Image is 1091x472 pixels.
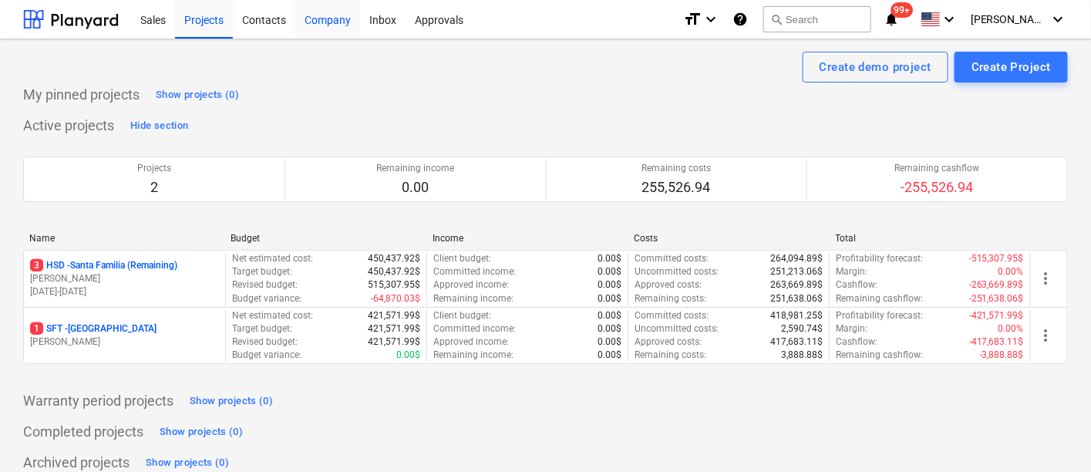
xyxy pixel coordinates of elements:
p: Net estimated cost : [232,309,313,322]
p: Remaining costs : [635,292,706,305]
div: Chat Widget [1014,398,1091,472]
p: 2,590.74$ [781,322,823,335]
p: Profitability forecast : [836,252,923,265]
p: 0.00$ [396,349,420,362]
p: 263,669.89$ [770,278,823,292]
button: Search [763,6,871,32]
p: Approved income : [433,335,509,349]
p: Margin : [836,322,867,335]
button: Show projects (0) [152,83,243,107]
p: Approved income : [433,278,509,292]
button: Hide section [126,113,192,138]
div: Show projects (0) [156,86,239,104]
button: Create demo project [803,52,948,83]
p: HSD - Santa Familia (Remaining) [30,259,177,272]
p: Remaining cashflow : [836,349,923,362]
p: 3,888.88$ [781,349,823,362]
p: 264,094.89$ [770,252,823,265]
p: -263,669.89$ [969,278,1024,292]
div: Show projects (0) [160,423,243,441]
p: 421,571.99$ [368,322,420,335]
span: [PERSON_NAME] [971,13,1048,25]
p: Budget variance : [232,292,301,305]
button: Show projects (0) [186,389,277,413]
p: Active projects [23,116,114,135]
div: Create Project [971,57,1051,77]
p: 450,437.92$ [368,252,420,265]
p: 0.00$ [598,335,621,349]
p: 2 [137,178,171,197]
p: Net estimated cost : [232,252,313,265]
i: format_size [683,10,702,29]
p: Revised budget : [232,278,298,292]
div: Budget [231,233,419,244]
p: -515,307.95$ [969,252,1024,265]
p: Remaining income : [433,292,514,305]
span: more_vert [1037,326,1056,345]
button: Show projects (0) [156,420,247,444]
p: 0.00 [376,178,454,197]
div: Costs [634,233,823,244]
p: 0.00$ [598,265,621,278]
div: 1SFT -[GEOGRAPHIC_DATA][PERSON_NAME] [30,322,219,349]
p: Target budget : [232,265,292,278]
p: 0.00$ [598,278,621,292]
p: Remaining costs [641,162,711,175]
i: notifications [884,10,899,29]
p: -251,638.06$ [969,292,1024,305]
p: Uncommitted costs : [635,322,719,335]
p: 255,526.94 [641,178,711,197]
div: Show projects (0) [146,454,229,472]
p: [PERSON_NAME] [30,335,219,349]
p: Revised budget : [232,335,298,349]
p: 418,981.25$ [770,309,823,322]
p: Cashflow : [836,335,877,349]
p: Approved costs : [635,335,702,349]
p: 0.00$ [598,322,621,335]
div: 3HSD -Santa Familia (Remaining)[PERSON_NAME][DATE]-[DATE] [30,259,219,298]
p: -421,571.99$ [969,309,1024,322]
p: Committed income : [433,322,516,335]
div: Show projects (0) [190,393,273,410]
div: Name [29,233,218,244]
span: 99+ [891,2,914,18]
p: -64,870.03$ [371,292,420,305]
p: -3,888.88$ [980,349,1024,362]
p: 251,638.06$ [770,292,823,305]
p: 251,213.06$ [770,265,823,278]
i: keyboard_arrow_down [940,10,958,29]
p: [PERSON_NAME] [30,272,219,285]
p: 515,307.95$ [368,278,420,292]
p: Approved costs : [635,278,702,292]
p: Remaining costs : [635,349,706,362]
p: Remaining cashflow : [836,292,923,305]
p: Remaining income [376,162,454,175]
span: search [770,13,783,25]
div: Create demo project [820,57,931,77]
p: 0.00$ [598,349,621,362]
p: Archived projects [23,453,130,472]
div: Total [836,233,1025,244]
p: My pinned projects [23,86,140,104]
p: Uncommitted costs : [635,265,719,278]
p: 450,437.92$ [368,265,420,278]
i: Knowledge base [732,10,748,29]
div: Hide section [130,117,188,135]
p: -255,526.94 [894,178,979,197]
div: Income [433,233,621,244]
p: 0.00% [998,265,1024,278]
p: Target budget : [232,322,292,335]
p: Budget variance : [232,349,301,362]
p: Committed income : [433,265,516,278]
p: 421,571.99$ [368,309,420,322]
p: Warranty period projects [23,392,173,410]
p: 0.00$ [598,309,621,322]
p: 421,571.99$ [368,335,420,349]
p: Client budget : [433,252,491,265]
p: Profitability forecast : [836,309,923,322]
p: Committed costs : [635,309,709,322]
span: more_vert [1037,269,1056,288]
p: Client budget : [433,309,491,322]
p: 417,683.11$ [770,335,823,349]
p: 0.00$ [598,252,621,265]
